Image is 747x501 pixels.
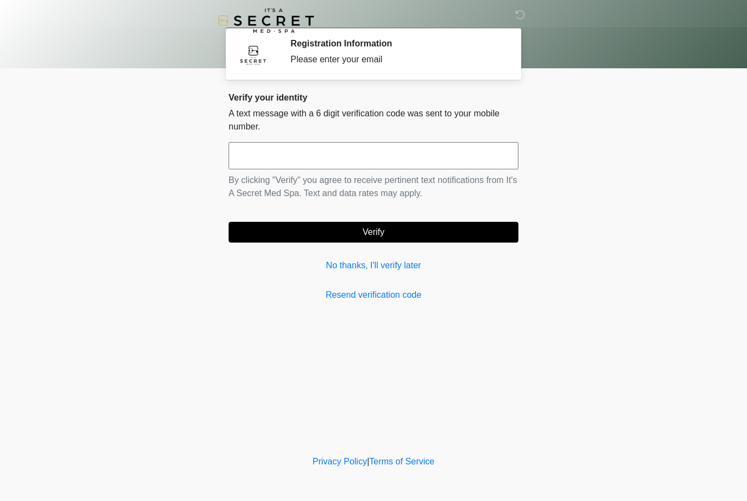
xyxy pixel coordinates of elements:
p: By clicking "Verify" you agree to receive pertinent text notifications from It's A Secret Med Spa... [229,174,518,200]
img: Agent Avatar [237,38,270,71]
button: Verify [229,222,518,243]
a: Terms of Service [369,457,434,466]
div: Please enter your email [290,53,502,66]
img: It's A Secret Med Spa Logo [218,8,314,33]
a: | [367,457,369,466]
a: No thanks, I'll verify later [229,259,518,272]
h2: Registration Information [290,38,502,49]
p: A text message with a 6 digit verification code was sent to your mobile number. [229,107,518,133]
a: Privacy Policy [313,457,367,466]
h2: Verify your identity [229,92,518,103]
a: Resend verification code [229,288,518,302]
